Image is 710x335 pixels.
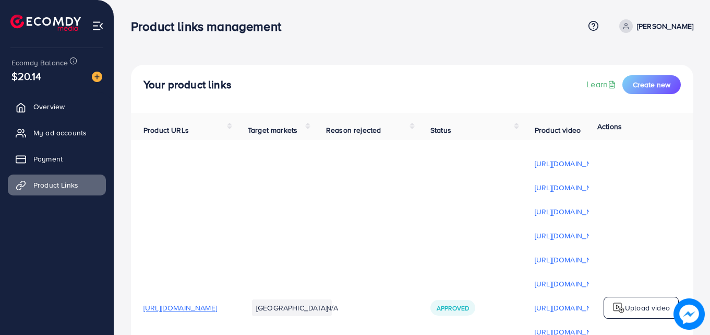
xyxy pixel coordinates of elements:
[143,303,217,313] span: [URL][DOMAIN_NAME]
[33,128,87,138] span: My ad accounts
[535,302,608,314] p: [URL][DOMAIN_NAME]
[33,180,78,190] span: Product Links
[10,15,81,31] img: logo
[622,75,681,94] button: Create new
[33,101,65,112] span: Overview
[535,125,581,135] span: Product video
[326,125,381,135] span: Reason rejected
[597,121,622,132] span: Actions
[11,57,68,68] span: Ecomdy Balance
[535,253,608,266] p: [URL][DOMAIN_NAME]
[615,19,693,33] a: [PERSON_NAME]
[8,148,106,169] a: Payment
[535,181,608,194] p: [URL][DOMAIN_NAME]
[535,278,608,290] p: [URL][DOMAIN_NAME]
[92,20,104,32] img: menu
[535,205,608,218] p: [URL][DOMAIN_NAME]
[625,302,670,314] p: Upload video
[430,125,451,135] span: Status
[143,78,232,91] h4: Your product links
[33,154,63,164] span: Payment
[252,299,332,316] li: [GEOGRAPHIC_DATA]
[326,303,338,313] span: N/A
[8,122,106,143] a: My ad accounts
[437,304,469,313] span: Approved
[92,72,102,82] img: image
[535,157,608,170] p: [URL][DOMAIN_NAME]
[131,19,290,34] h3: Product links management
[248,125,297,135] span: Target markets
[11,68,41,84] span: $20.14
[8,96,106,117] a: Overview
[673,298,705,330] img: image
[612,302,625,314] img: logo
[143,125,189,135] span: Product URLs
[586,78,618,90] a: Learn
[637,20,693,32] p: [PERSON_NAME]
[535,229,608,242] p: [URL][DOMAIN_NAME]
[8,175,106,195] a: Product Links
[633,79,670,90] span: Create new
